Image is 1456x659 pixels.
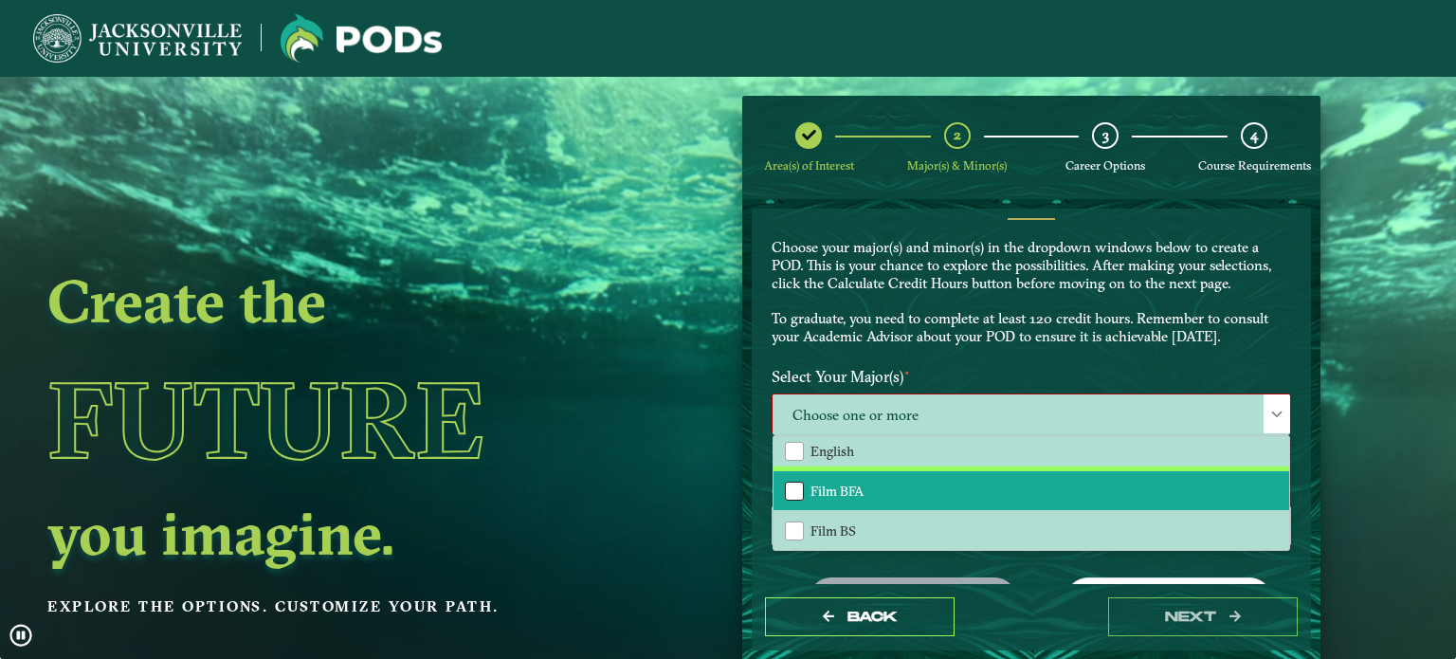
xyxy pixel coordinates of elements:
span: Course Requirements [1198,158,1311,173]
span: Film BS [810,522,856,540]
p: Choose your major(s) and minor(s) in the dropdown windows below to create a POD. This is your cha... [772,239,1291,346]
li: Game Design [773,550,1289,590]
span: Back [847,609,898,625]
img: Jacksonville University logo [33,14,242,63]
span: Major(s) & Minor(s) [907,158,1007,173]
button: next [1108,597,1298,636]
span: Career Options [1065,158,1145,173]
span: 3 [1102,126,1109,144]
span: Choose one or more [773,394,1290,435]
button: Back [765,597,955,636]
span: Film BFA [810,483,864,500]
label: Select Your Minor(s) [757,470,1305,505]
p: Explore the options. Customize your path. [47,593,608,621]
h1: Future [47,334,608,506]
h2: Create the [47,274,608,327]
li: Film BFA [773,471,1289,511]
span: 2 [954,126,961,144]
sup: ⋆ [903,365,911,379]
img: Jacksonville University logo [281,14,442,63]
span: 4 [1250,126,1258,144]
li: Film BS [773,510,1289,550]
h2: you imagine. [47,506,608,559]
li: English [773,431,1289,471]
span: Area(s) of Interest [764,158,854,173]
button: Clear All [1065,577,1273,624]
button: Calculate credit hours [809,577,1017,622]
p: Please select at least one Major [772,440,1291,458]
span: English [810,443,854,460]
label: Select Your Major(s) [757,359,1305,394]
